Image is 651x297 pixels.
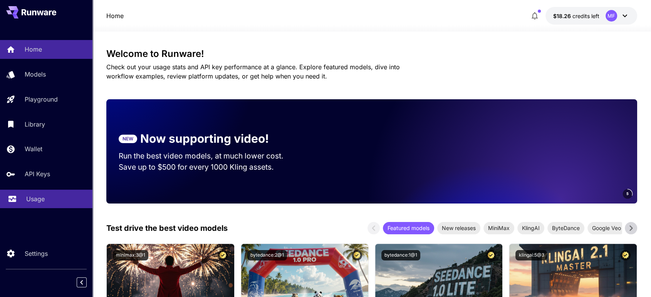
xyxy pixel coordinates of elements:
[119,150,298,162] p: Run the best video models, at much lower cost.
[620,250,631,260] button: Certified Model – Vetted for best performance and includes a commercial license.
[25,169,50,179] p: API Keys
[82,275,92,289] div: Collapse sidebar
[483,224,514,232] span: MiniMax
[437,224,480,232] span: New releases
[587,224,626,232] span: Google Veo
[113,250,148,260] button: minimax:3@1
[517,222,544,234] div: KlingAI
[383,224,434,232] span: Featured models
[119,162,298,173] p: Save up to $500 for every 1000 Kling assets.
[25,95,58,104] p: Playground
[25,45,42,54] p: Home
[486,250,496,260] button: Certified Model – Vetted for best performance and includes a commercial license.
[483,222,514,234] div: MiniMax
[545,7,637,25] button: $18.2599MF
[626,191,629,197] span: 5
[106,48,637,59] h3: Welcome to Runware!
[106,222,228,234] p: Test drive the best video models
[553,12,599,20] div: $18.2599
[218,250,228,260] button: Certified Model – Vetted for best performance and includes a commercial license.
[247,250,287,260] button: bytedance:2@1
[106,11,124,20] a: Home
[25,70,46,79] p: Models
[606,10,617,22] div: MF
[587,222,626,234] div: Google Veo
[547,224,584,232] span: ByteDance
[383,222,434,234] div: Featured models
[122,135,133,142] p: NEW
[77,277,87,287] button: Collapse sidebar
[25,249,48,258] p: Settings
[437,222,480,234] div: New releases
[517,224,544,232] span: KlingAI
[547,222,584,234] div: ByteDance
[106,63,400,80] span: Check out your usage stats and API key performance at a glance. Explore featured models, dive int...
[140,130,269,147] p: Now supporting video!
[572,13,599,19] span: credits left
[515,250,547,260] button: klingai:5@3
[553,13,572,19] span: $18.26
[352,250,362,260] button: Certified Model – Vetted for best performance and includes a commercial license.
[25,144,42,154] p: Wallet
[381,250,420,260] button: bytedance:1@1
[26,194,45,204] p: Usage
[106,11,124,20] nav: breadcrumb
[25,120,45,129] p: Library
